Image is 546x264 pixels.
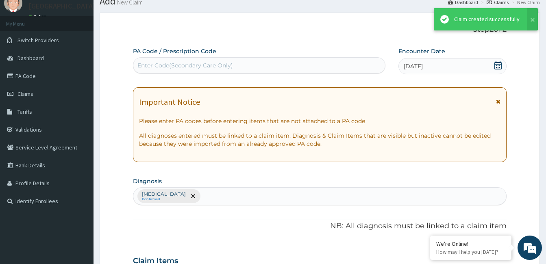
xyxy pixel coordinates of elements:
div: Claim created successfully [454,15,520,24]
div: Chat with us now [42,45,137,56]
div: We're Online! [436,240,505,247]
p: [MEDICAL_DATA] [142,191,186,197]
a: Online [28,14,48,19]
p: Please enter PA codes before entering items that are not attached to a PA code [139,117,500,125]
label: PA Code / Prescription Code [133,47,216,55]
textarea: Type your message and hit 'Enter' [4,177,155,206]
img: d_794563401_company_1708531726252_794563401 [15,41,33,61]
span: Dashboard [17,54,44,62]
p: All diagnoses entered must be linked to a claim item. Diagnosis & Claim Items that are visible bu... [139,132,500,148]
div: Minimize live chat window [133,4,153,24]
p: NB: All diagnosis must be linked to a claim item [133,221,507,232]
p: Step 2 of 2 [133,25,507,34]
p: [GEOGRAPHIC_DATA] [28,2,96,10]
span: [DATE] [404,62,423,70]
p: How may I help you today? [436,249,505,255]
small: Confirmed [142,197,186,201]
label: Diagnosis [133,177,162,185]
span: remove selection option [189,193,197,200]
div: Enter Code(Secondary Care Only) [137,61,233,69]
span: We're online! [47,80,112,162]
span: Claims [17,90,33,97]
h1: Important Notice [139,97,200,106]
span: Switch Providers [17,37,59,44]
label: Encounter Date [398,47,445,55]
span: Tariffs [17,108,32,115]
